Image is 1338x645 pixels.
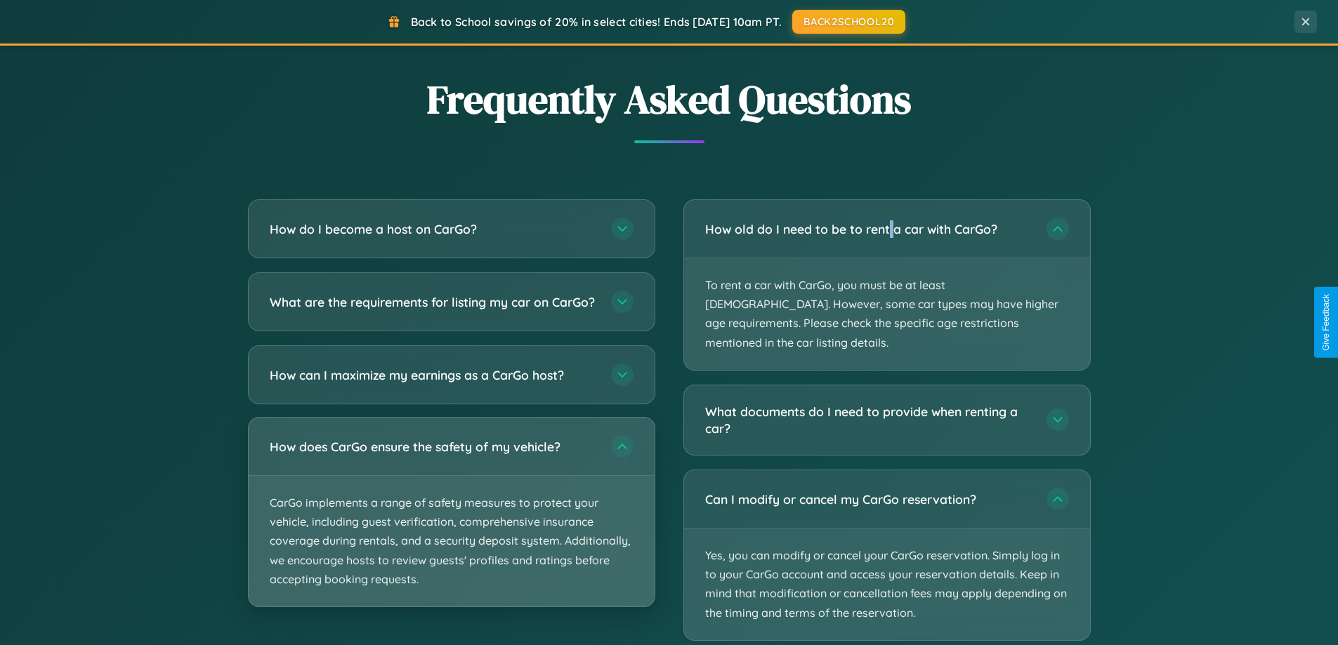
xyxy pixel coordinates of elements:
h3: Can I modify or cancel my CarGo reservation? [705,491,1032,508]
h3: How does CarGo ensure the safety of my vehicle? [270,438,597,456]
button: BACK2SCHOOL20 [792,10,905,34]
div: Give Feedback [1321,294,1331,351]
h3: How old do I need to be to rent a car with CarGo? [705,220,1032,238]
h3: How can I maximize my earnings as a CarGo host? [270,366,597,384]
h3: How do I become a host on CarGo? [270,220,597,238]
p: CarGo implements a range of safety measures to protect your vehicle, including guest verification... [249,476,655,606]
span: Back to School savings of 20% in select cities! Ends [DATE] 10am PT. [411,15,782,29]
h3: What documents do I need to provide when renting a car? [705,403,1032,437]
p: Yes, you can modify or cancel your CarGo reservation. Simply log in to your CarGo account and acc... [684,528,1090,640]
h2: Frequently Asked Questions [248,72,1091,126]
p: To rent a car with CarGo, you must be at least [DEMOGRAPHIC_DATA]. However, some car types may ha... [684,258,1090,370]
h3: What are the requirements for listing my car on CarGo? [270,293,597,311]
